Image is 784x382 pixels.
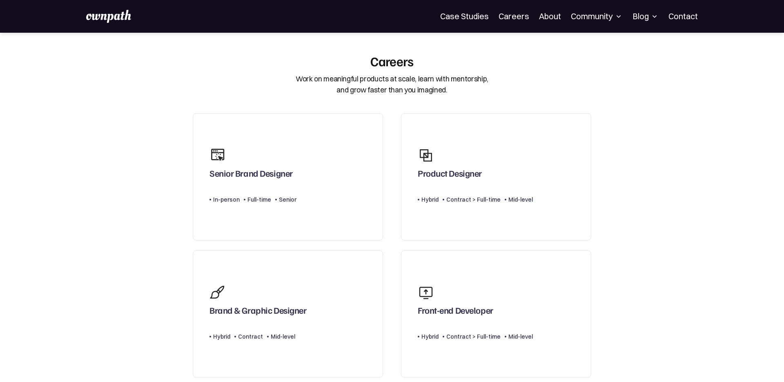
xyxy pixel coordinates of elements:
a: Brand & Graphic DesignerHybridContractMid-level [193,250,383,378]
div: Blog [633,11,659,21]
div: Work on meaningful products at scale, learn with mentorship, and grow faster than you imagined. [296,74,488,95]
div: Hybrid [421,195,439,204]
a: Careers [499,11,529,21]
div: Senior Brand Designer [209,168,293,182]
a: Product DesignerHybridContract > Full-timeMid-level [401,113,591,240]
div: Hybrid [421,332,439,342]
div: Full-time [247,195,271,204]
div: Hybrid [213,332,230,342]
a: Senior Brand DesignerIn-personFull-timeSenior [193,113,383,240]
div: Mid-level [271,332,295,342]
a: About [539,11,561,21]
a: Contact [668,11,698,21]
div: Contract > Full-time [446,332,501,342]
a: Case Studies [440,11,489,21]
div: Product Designer [418,168,482,182]
div: Mid-level [508,332,533,342]
div: In-person [213,195,240,204]
div: Mid-level [508,195,533,204]
div: Front-end Developer [418,305,493,319]
div: Careers [370,53,414,69]
div: Brand & Graphic Designer [209,305,306,319]
a: Front-end DeveloperHybridContract > Full-timeMid-level [401,250,591,378]
div: Contract > Full-time [446,195,501,204]
div: Contract [238,332,263,342]
div: Community [571,11,623,21]
div: Senior [279,195,296,204]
